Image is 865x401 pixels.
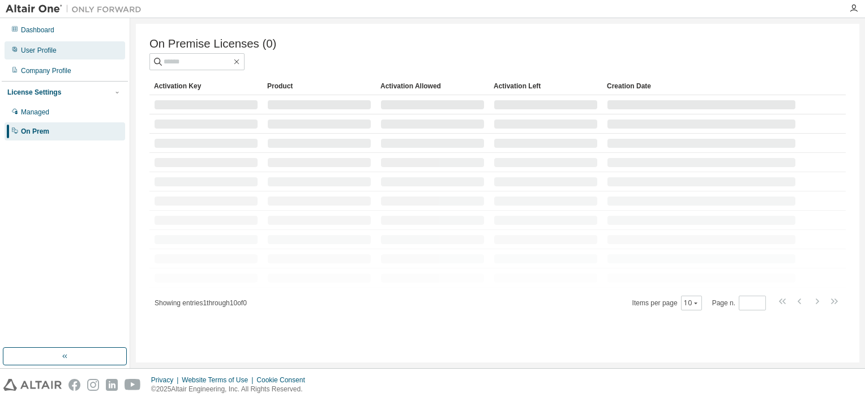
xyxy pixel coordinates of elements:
span: Items per page [632,296,702,310]
span: Showing entries 1 through 10 of 0 [155,299,247,307]
div: Creation Date [607,77,796,95]
div: Company Profile [21,66,71,75]
img: facebook.svg [68,379,80,391]
div: Website Terms of Use [182,376,256,385]
button: 10 [684,298,699,308]
div: Managed [21,108,49,117]
div: Activation Allowed [380,77,485,95]
p: © 2025 Altair Engineering, Inc. All Rights Reserved. [151,385,312,394]
img: linkedin.svg [106,379,118,391]
div: License Settings [7,88,61,97]
div: Product [267,77,371,95]
div: User Profile [21,46,57,55]
img: altair_logo.svg [3,379,62,391]
div: Dashboard [21,25,54,35]
span: On Premise Licenses (0) [149,37,276,50]
div: Privacy [151,376,182,385]
div: Activation Left [494,77,598,95]
div: Cookie Consent [256,376,311,385]
img: Altair One [6,3,147,15]
img: youtube.svg [125,379,141,391]
div: On Prem [21,127,49,136]
img: instagram.svg [87,379,99,391]
span: Page n. [712,296,766,310]
div: Activation Key [154,77,258,95]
